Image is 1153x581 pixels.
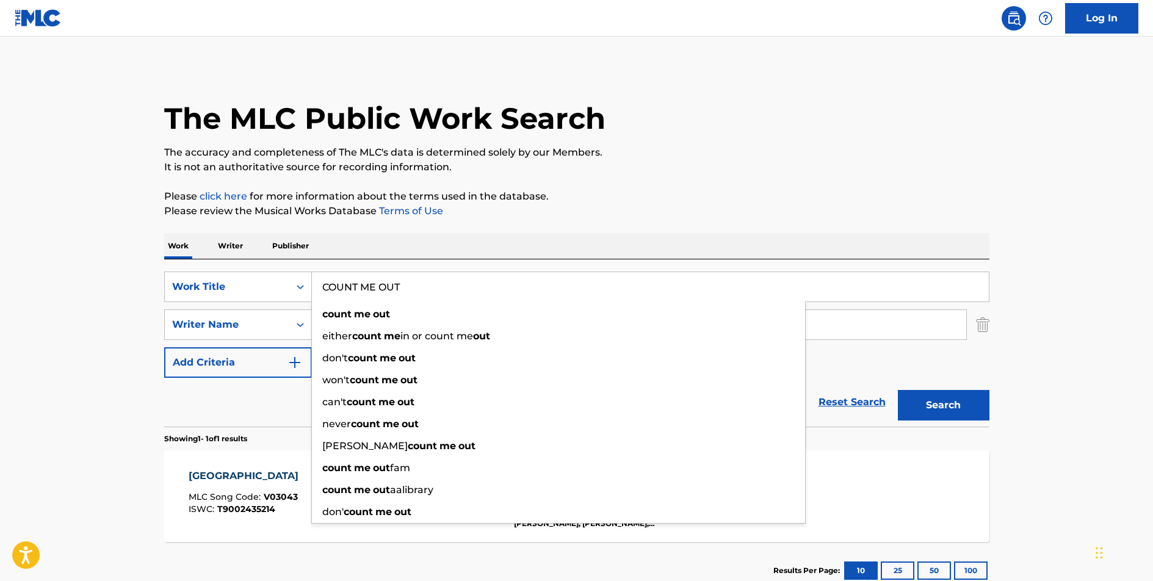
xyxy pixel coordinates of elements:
[1065,3,1138,34] a: Log In
[15,9,62,27] img: MLC Logo
[1092,522,1153,581] iframe: Chat Widget
[812,389,892,416] a: Reset Search
[189,469,305,483] div: [GEOGRAPHIC_DATA]
[164,160,989,175] p: It is not an authoritative source for recording information.
[322,418,351,430] span: never
[322,440,408,452] span: [PERSON_NAME]
[164,100,605,137] h1: The MLC Public Work Search
[378,396,395,408] strong: me
[381,374,398,386] strong: me
[390,484,433,496] span: aalibrary
[898,390,989,420] button: Search
[172,317,282,332] div: Writer Name
[344,506,373,518] strong: count
[354,484,370,496] strong: me
[354,308,370,320] strong: me
[976,309,989,340] img: Delete Criterion
[373,308,390,320] strong: out
[394,506,411,518] strong: out
[1033,6,1058,31] div: Help
[347,396,376,408] strong: count
[1096,535,1103,571] div: Drag
[1007,11,1021,26] img: search
[322,352,348,364] span: don't
[214,233,247,259] p: Writer
[164,450,989,542] a: [GEOGRAPHIC_DATA]MLC Song Code:V03043ISWC:T9002435214Writers (3)[PERSON_NAME], [PERSON_NAME], [PE...
[351,418,380,430] strong: count
[390,462,410,474] span: fam
[954,561,988,580] button: 100
[439,440,456,452] strong: me
[377,205,443,217] a: Terms of Use
[375,506,392,518] strong: me
[1002,6,1026,31] a: Public Search
[287,355,302,370] img: 9d2ae6d4665cec9f34b9.svg
[200,190,247,202] a: click here
[373,462,390,474] strong: out
[164,189,989,204] p: Please for more information about the terms used in the database.
[322,506,344,518] span: don'
[164,272,989,427] form: Search Form
[189,503,217,514] span: ISWC :
[322,396,347,408] span: can't
[773,565,843,576] p: Results Per Page:
[383,418,399,430] strong: me
[322,330,352,342] span: either
[917,561,951,580] button: 50
[384,330,400,342] strong: me
[164,433,247,444] p: Showing 1 - 1 of 1 results
[397,396,414,408] strong: out
[164,204,989,218] p: Please review the Musical Works Database
[473,330,490,342] strong: out
[881,561,914,580] button: 25
[399,352,416,364] strong: out
[189,491,264,502] span: MLC Song Code :
[400,374,417,386] strong: out
[354,462,370,474] strong: me
[322,484,352,496] strong: count
[269,233,313,259] p: Publisher
[322,374,350,386] span: won't
[348,352,377,364] strong: count
[217,503,275,514] span: T9002435214
[458,440,475,452] strong: out
[264,491,298,502] span: V03043
[373,484,390,496] strong: out
[164,233,192,259] p: Work
[164,145,989,160] p: The accuracy and completeness of The MLC's data is determined solely by our Members.
[322,462,352,474] strong: count
[400,330,473,342] span: in or count me
[380,352,396,364] strong: me
[350,374,379,386] strong: count
[408,440,437,452] strong: count
[172,280,282,294] div: Work Title
[322,308,352,320] strong: count
[352,330,381,342] strong: count
[844,561,878,580] button: 10
[1038,11,1053,26] img: help
[402,418,419,430] strong: out
[164,347,312,378] button: Add Criteria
